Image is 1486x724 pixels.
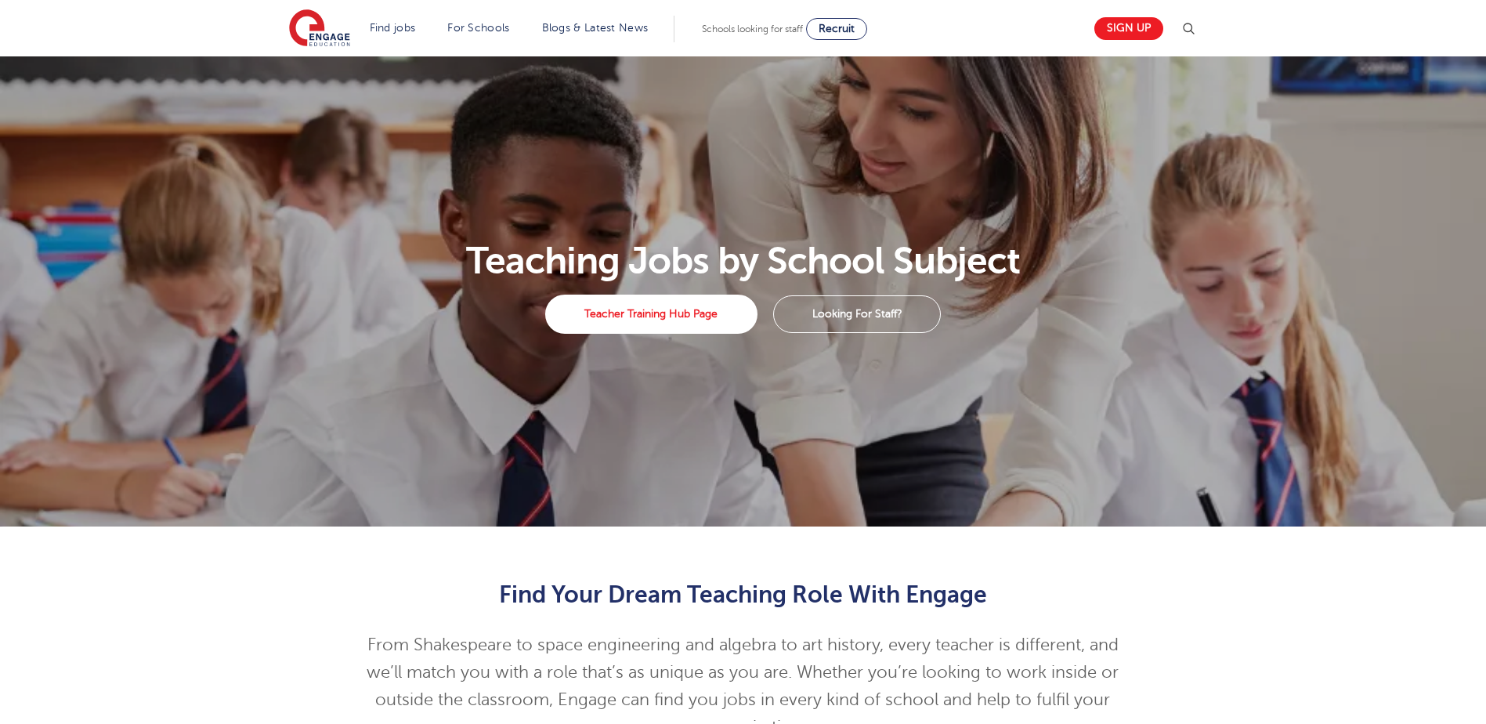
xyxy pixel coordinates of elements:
a: Recruit [806,18,867,40]
img: Engage Education [289,9,350,49]
a: Blogs & Latest News [542,22,649,34]
span: Schools looking for staff [702,24,803,34]
a: Teacher Training Hub Page [545,295,757,334]
a: For Schools [447,22,509,34]
h2: Find Your Dream Teaching Role With Engage [359,581,1127,608]
a: Sign up [1094,17,1163,40]
a: Find jobs [370,22,416,34]
a: Looking For Staff? [773,295,941,333]
h1: Teaching Jobs by School Subject [280,242,1206,280]
span: Recruit [819,23,855,34]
